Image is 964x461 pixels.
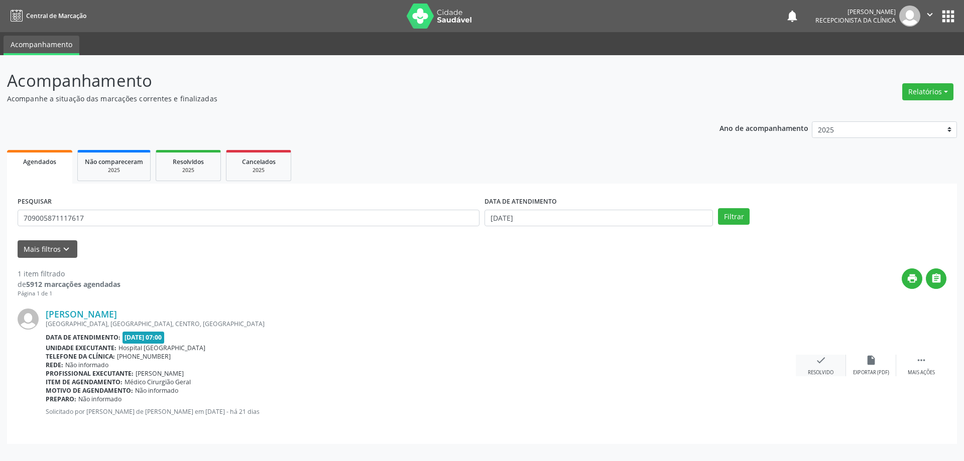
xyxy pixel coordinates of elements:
div: 2025 [85,167,143,174]
b: Motivo de agendamento: [46,386,133,395]
span: [DATE] 07:00 [123,332,165,343]
p: Ano de acompanhamento [719,121,808,134]
img: img [18,309,39,330]
label: DATA DE ATENDIMENTO [485,194,557,210]
button:  [920,6,939,27]
i: check [815,355,826,366]
a: Acompanhamento [4,36,79,55]
div: Página 1 de 1 [18,289,120,298]
button: Mais filtroskeyboard_arrow_down [18,240,77,258]
b: Item de agendamento: [46,378,123,386]
b: Preparo: [46,395,76,403]
span: [PERSON_NAME] [136,369,184,378]
span: Médico Cirurgião Geral [125,378,191,386]
button: Relatórios [902,83,953,100]
label: PESQUISAR [18,194,52,210]
span: Não compareceram [85,158,143,166]
div: 1 item filtrado [18,268,120,279]
span: Resolvidos [173,158,204,166]
p: Acompanhe a situação das marcações correntes e finalizadas [7,93,672,104]
i:  [924,9,935,20]
input: Selecione um intervalo [485,210,713,227]
span: Cancelados [242,158,276,166]
b: Data de atendimento: [46,333,120,342]
i: print [907,273,918,284]
button: Filtrar [718,208,750,225]
span: Recepcionista da clínica [815,16,896,25]
button: notifications [785,9,799,23]
strong: 5912 marcações agendadas [26,279,120,289]
div: de [18,279,120,289]
div: [GEOGRAPHIC_DATA], [GEOGRAPHIC_DATA], CENTRO, [GEOGRAPHIC_DATA] [46,320,796,328]
div: 2025 [233,167,284,174]
i:  [931,273,942,284]
i: keyboard_arrow_down [61,244,72,255]
div: 2025 [163,167,213,174]
span: Não informado [135,386,178,395]
b: Profissional executante: [46,369,134,378]
span: Central de Marcação [26,12,86,20]
span: Não informado [65,361,108,369]
img: img [899,6,920,27]
span: Hospital [GEOGRAPHIC_DATA] [118,344,205,352]
a: Central de Marcação [7,8,86,24]
i: insert_drive_file [866,355,877,366]
div: Resolvido [808,369,833,376]
button:  [926,268,946,289]
p: Solicitado por [PERSON_NAME] de [PERSON_NAME] em [DATE] - há 21 dias [46,407,796,416]
b: Rede: [46,361,63,369]
span: [PHONE_NUMBER] [117,352,171,361]
a: [PERSON_NAME] [46,309,117,320]
i:  [916,355,927,366]
b: Telefone da clínica: [46,352,115,361]
span: Não informado [78,395,122,403]
input: Nome, CNS [18,210,479,227]
b: Unidade executante: [46,344,116,352]
div: Exportar (PDF) [853,369,889,376]
span: Agendados [23,158,56,166]
button: print [902,268,922,289]
button: apps [939,8,957,25]
p: Acompanhamento [7,68,672,93]
div: Mais ações [908,369,935,376]
div: [PERSON_NAME] [815,8,896,16]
